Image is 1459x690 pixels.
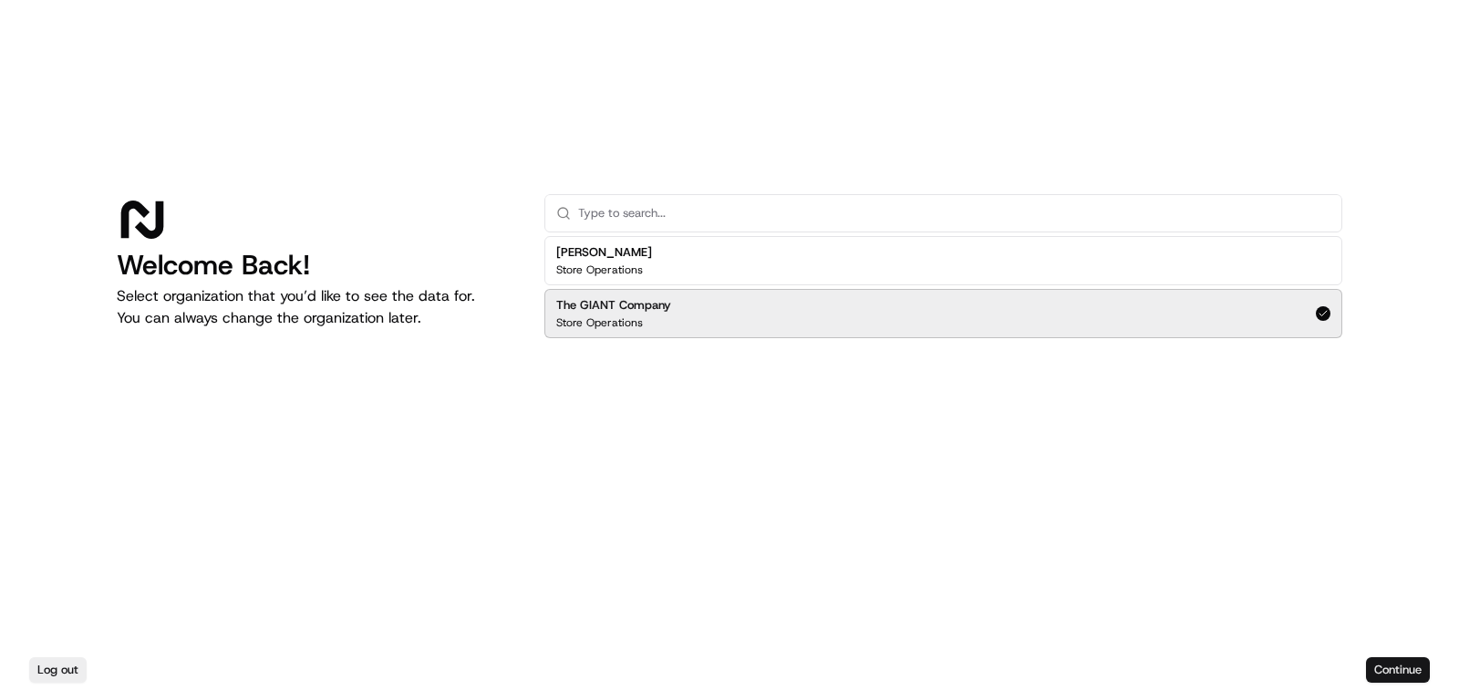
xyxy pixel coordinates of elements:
h2: The GIANT Company [556,297,671,314]
h1: Welcome Back! [117,249,515,282]
p: Select organization that you’d like to see the data for. You can always change the organization l... [117,285,515,329]
p: Store Operations [556,263,643,277]
input: Type to search... [578,195,1330,232]
div: Suggestions [544,232,1342,342]
p: Store Operations [556,315,643,330]
h2: [PERSON_NAME] [556,244,652,261]
button: Continue [1366,657,1430,683]
button: Log out [29,657,87,683]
